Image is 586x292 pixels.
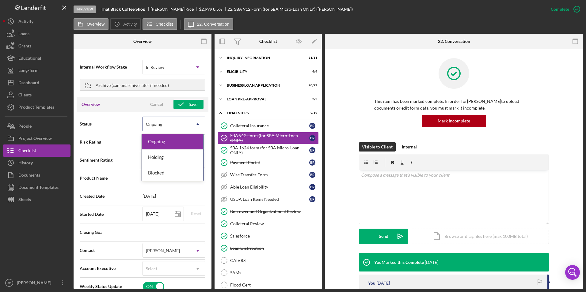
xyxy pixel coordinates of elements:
[123,22,137,27] label: Activity
[3,157,70,169] a: History
[3,15,70,28] a: Activity
[189,100,197,109] div: Save
[230,246,318,251] div: Loan Distribution
[230,145,309,155] div: SBA 1624 form (for SBA Micro-Loan ONLY)
[18,120,32,134] div: People
[191,209,201,218] div: Reset
[218,267,319,279] a: SAMs
[3,169,70,181] button: Documents
[545,3,583,15] button: Complete
[399,142,420,152] button: Internal
[156,22,173,27] label: Checklist
[18,132,52,146] div: Project Overview
[230,133,309,143] div: SBA 912 Form (for SBA Micro-Loan ONLY)
[230,234,318,238] div: Salesforce
[309,123,315,129] div: B R
[213,7,222,12] div: 8.5 %
[306,111,317,115] div: 9 / 19
[230,123,309,128] div: Collateral Insurance
[379,229,388,244] div: Send
[374,260,424,265] div: You Marked this Complete
[227,7,353,12] div: 22. SBA 912 Form (for SBA Micro-Loan ONLY) ([PERSON_NAME])
[230,185,309,189] div: Able Loan Eligibility
[80,193,143,199] span: Created Date
[141,100,172,109] button: Cancel
[218,144,319,156] a: SBA 1624 form (for SBA Micro-Loan ONLY)BR
[80,247,143,253] span: Contact
[3,52,70,64] button: Educational
[143,18,177,30] button: Checklist
[101,7,145,12] b: That Black Coffee Shop
[142,134,203,150] div: Ongoing
[565,265,580,280] div: Open Intercom Messenger
[309,159,315,166] div: B R
[3,64,70,77] a: Long-Term
[184,18,234,30] button: 22. Conversation
[218,242,319,254] a: Loan Distribution
[218,279,319,291] a: Flood Cert
[18,77,39,90] div: Dashboard
[218,254,319,267] a: CAIVRS
[96,79,169,90] div: Archive (can unarchive later if needed)
[18,64,39,78] div: Long-Term
[218,181,319,193] a: Able Loan EligibilityBR
[230,270,318,275] div: SAMs
[306,97,317,101] div: 2 / 2
[227,84,302,87] div: BUSINESS LOAN APPLICATION
[18,101,54,115] div: Product Templates
[230,258,318,263] div: CAIVRS
[218,230,319,242] a: Salesforce
[362,142,393,152] div: Visible to Client
[18,169,40,183] div: Documents
[3,77,70,89] button: Dashboard
[218,120,319,132] a: Collateral InsuranceBR
[18,144,36,158] div: Checklist
[110,18,141,30] button: Activity
[306,56,317,60] div: 11 / 11
[551,3,569,15] div: Complete
[3,132,70,144] button: Project Overview
[150,100,163,109] div: Cancel
[359,142,396,152] button: Visible to Client
[376,281,390,286] time: 2025-09-19 16:32
[218,156,319,169] a: Payment PortalBR
[18,28,29,41] div: Loans
[230,209,318,214] div: Borrower and Organizational Review
[80,175,143,181] span: Product Name
[18,193,31,207] div: Sheets
[230,172,309,177] div: Wire Transfer Form
[142,150,203,165] div: Holding
[438,39,470,44] div: 22. Conversation
[150,7,199,12] div: [PERSON_NAME] Rice
[80,157,143,163] span: Sentiment Rating
[18,40,31,54] div: Grants
[438,115,470,127] div: Mark Incomplete
[306,70,317,73] div: 4 / 4
[227,56,302,60] div: INQUIRY INFORMATION
[3,40,70,52] a: Grants
[3,193,70,206] button: Sheets
[80,229,143,235] span: Closing Goal
[230,221,318,226] div: Collateral Review
[402,142,417,152] div: Internal
[309,135,315,141] div: B R
[146,65,164,70] div: In Review
[218,132,319,144] a: SBA 912 Form (for SBA Micro-Loan ONLY)BR
[3,144,70,157] button: Checklist
[368,281,375,286] div: You
[74,18,108,30] button: Overview
[218,193,319,205] a: USDA Loan Items NeededBR
[3,89,70,101] a: Clients
[7,281,11,285] text: JP
[3,120,70,132] button: People
[80,139,143,145] span: Risk Rating
[15,277,55,290] div: [PERSON_NAME]
[82,101,100,107] h3: Overview
[3,28,70,40] button: Loans
[197,22,230,27] label: 22. Conversation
